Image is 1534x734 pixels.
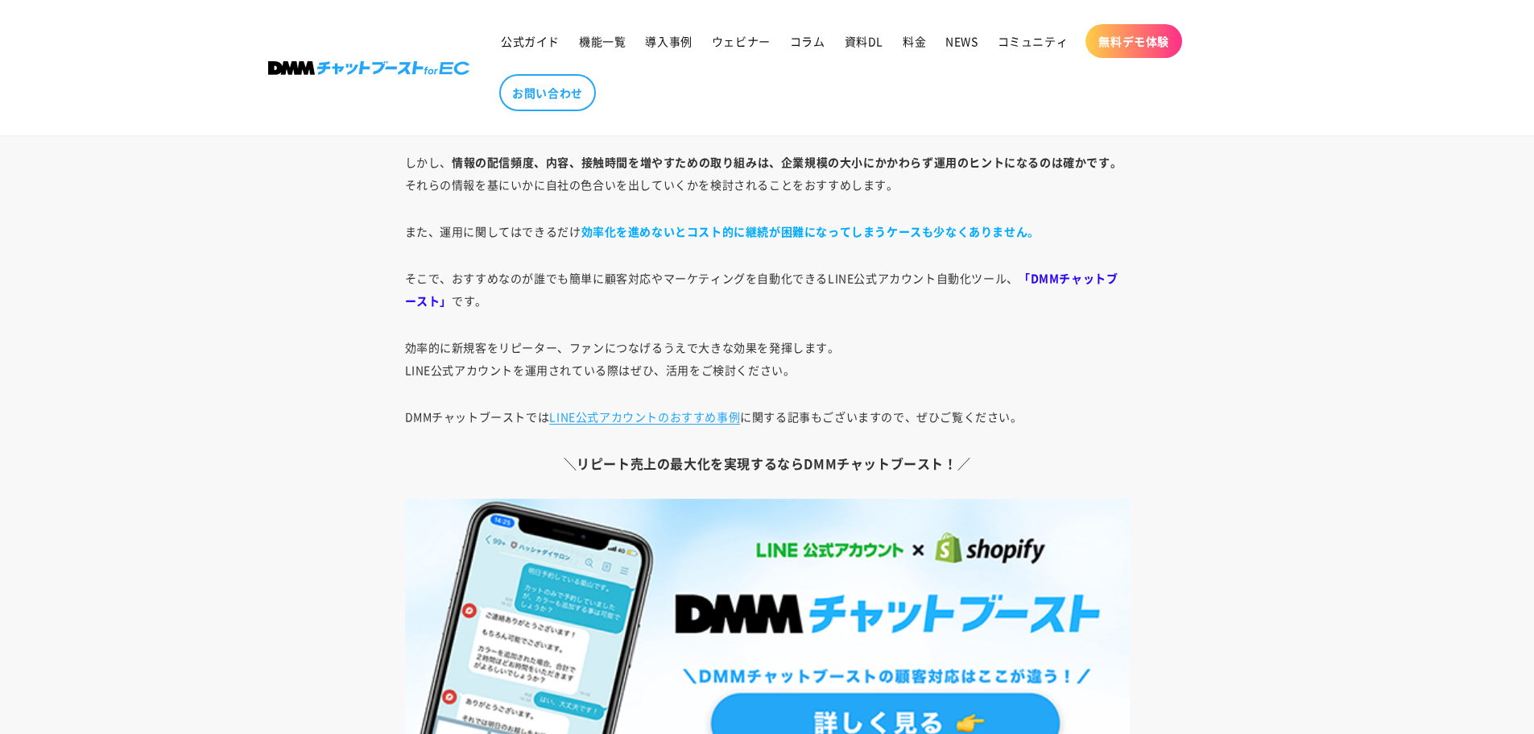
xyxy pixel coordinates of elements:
[564,454,971,473] b: ＼リピート売上の最大化を実現するならDMMチャットブースト！／
[702,24,780,58] a: ウェビナー
[936,24,987,58] a: NEWS
[268,61,469,75] img: 株式会社DMM Boost
[790,34,825,48] span: コラム
[405,270,1118,309] strong: 「DMMチャットブースト」
[581,223,1040,239] strong: 効率化を進めないとコスト的に継続が困難になってしまうケースも少なくありません。
[405,151,1130,196] p: しかし、 それらの情報を基にいかに自社の色合いを出していくかを検討されることをおすすめします。
[549,408,740,425] a: LINE公式アカウントのおすすめ事例
[452,154,1122,170] strong: 情報の配信頻度、内容、接触時間を増やすための取り組みは、企業規模の大小にかかわらず運用のヒントになるのは確かです。
[945,34,978,48] span: NEWS
[512,85,583,100] span: お問い合わせ
[405,336,1130,381] p: 効率的に新規客をリピーター、ファンにつなげるうえで大きな効果を発揮します。 LINE公式アカウントを運用されている際はぜひ、活用をご検討ください。
[780,24,835,58] a: コラム
[405,405,1130,428] p: DMMチャットブーストでは に関する記事もございますので、ぜひご覧ください。
[405,220,1130,243] p: また、運用に関してはできるだけ
[569,24,635,58] a: 機能一覧
[405,267,1130,312] p: そこで、おすすめなのが誰でも簡単に顧客対応やマーケティングを自動化できるLINE公式アカウント自動化ツール、 です。
[998,34,1069,48] span: コミュニティ
[845,34,883,48] span: 資料DL
[893,24,936,58] a: 料金
[1085,24,1182,58] a: 無料デモ体験
[988,24,1078,58] a: コミュニティ
[491,24,569,58] a: 公式ガイド
[579,34,626,48] span: 機能一覧
[635,24,701,58] a: 導入事例
[835,24,893,58] a: 資料DL
[501,34,560,48] span: 公式ガイド
[499,74,596,111] a: お問い合わせ
[645,34,692,48] span: 導入事例
[712,34,771,48] span: ウェビナー
[903,34,926,48] span: 料金
[1098,34,1169,48] span: 無料デモ体験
